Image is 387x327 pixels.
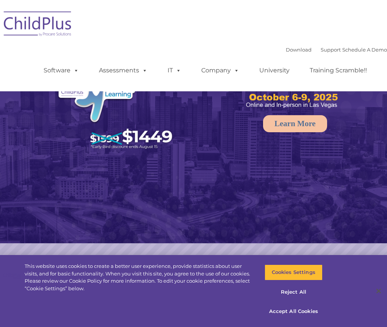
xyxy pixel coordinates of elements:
[265,284,323,300] button: Reject All
[36,63,86,78] a: Software
[342,47,387,53] a: Schedule A Demo
[302,63,374,78] a: Training Scramble!!
[370,283,387,299] button: Close
[91,63,155,78] a: Assessments
[286,47,312,53] a: Download
[160,63,189,78] a: IT
[286,47,387,53] font: |
[252,63,297,78] a: University
[263,115,327,132] a: Learn More
[265,264,323,280] button: Cookies Settings
[194,63,247,78] a: Company
[265,304,323,319] button: Accept All Cookies
[25,263,253,292] div: This website uses cookies to create a better user experience, provide statistics about user visit...
[321,47,341,53] a: Support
